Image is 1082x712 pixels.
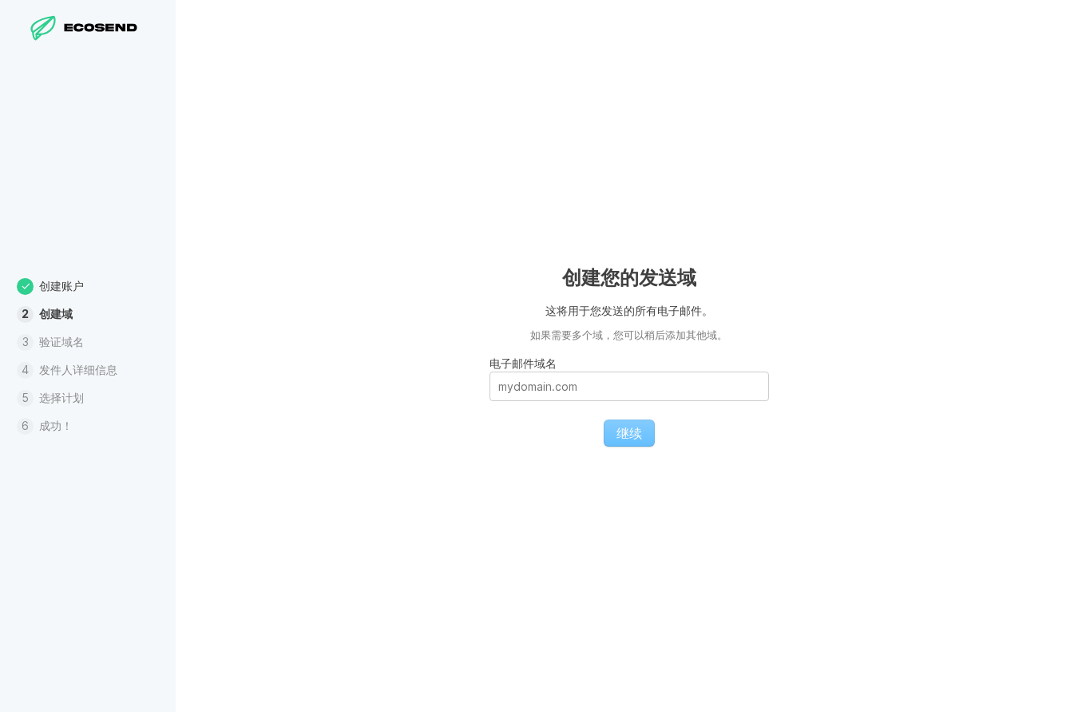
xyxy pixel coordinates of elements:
[489,356,557,370] font: 电子邮件域名
[39,363,117,376] font: 发件人详细信息
[39,335,84,348] font: 验证域名
[489,372,769,401] input: 电子邮件域名
[39,391,84,404] font: 选择计划
[39,279,84,292] font: 创建账户
[39,419,73,432] font: 成功！
[39,307,73,320] font: 创建域
[545,304,713,317] font: 这将用于您发送的所有电子邮件。
[562,266,696,289] font: 创建您的发送域
[530,329,727,341] font: 如果需要多个域，您可以稍后添加其他域。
